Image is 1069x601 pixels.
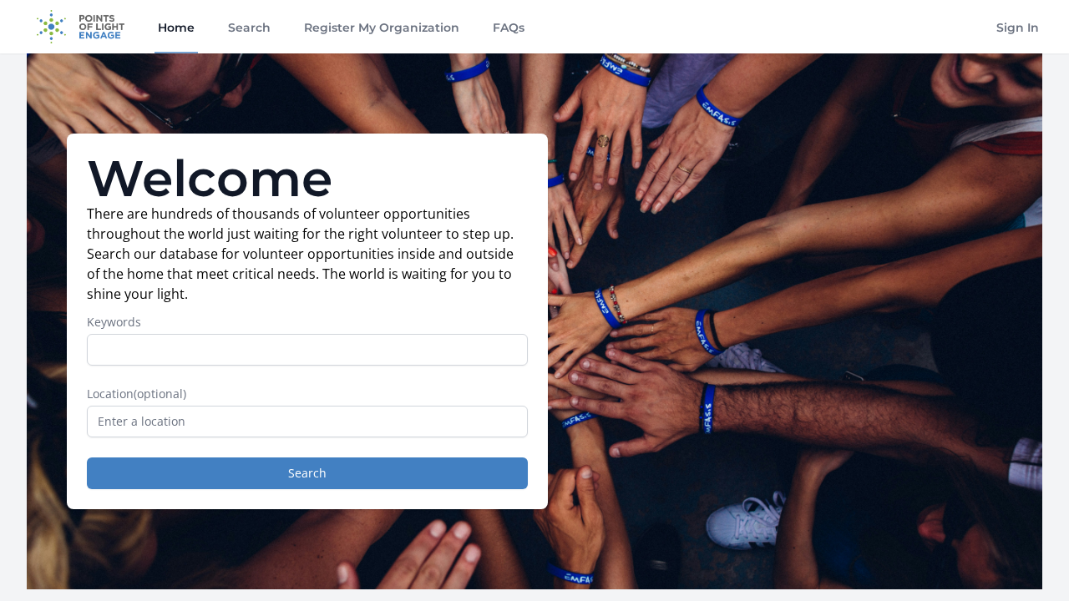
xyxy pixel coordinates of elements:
p: There are hundreds of thousands of volunteer opportunities throughout the world just waiting for ... [87,204,528,304]
input: Enter a location [87,406,528,437]
button: Search [87,457,528,489]
span: (optional) [134,386,186,402]
label: Keywords [87,314,528,331]
label: Location [87,386,528,402]
h1: Welcome [87,154,528,204]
